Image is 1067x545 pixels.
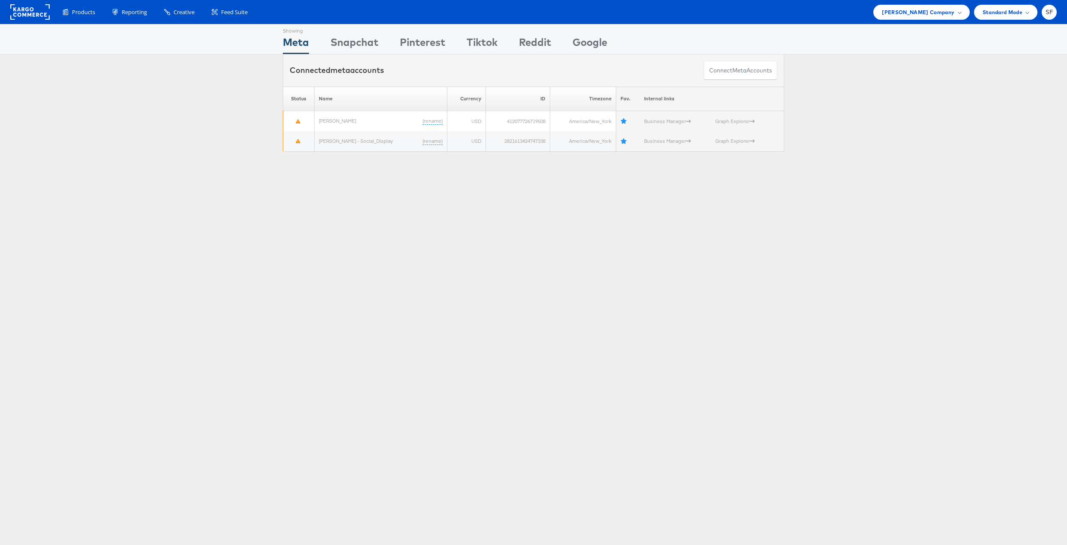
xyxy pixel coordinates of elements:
th: Currency [447,87,486,111]
td: USD [447,111,486,131]
a: Business Manager [644,118,691,124]
span: SF [1046,9,1053,15]
a: (rename) [423,138,443,145]
span: Products [72,8,95,16]
a: Graph Explorer [715,138,755,144]
button: ConnectmetaAccounts [704,61,777,80]
div: Snapchat [330,35,378,54]
th: Status [283,87,315,111]
span: Feed Suite [221,8,248,16]
a: Business Manager [644,138,691,144]
td: 2821613424747338 [486,131,550,151]
a: [PERSON_NAME] - Social_Display [319,138,393,144]
span: Reporting [122,8,147,16]
td: USD [447,131,486,151]
a: [PERSON_NAME] [319,117,356,124]
span: meta [330,65,350,75]
div: Meta [283,35,309,54]
span: [PERSON_NAME] Company [882,8,954,17]
div: Connected accounts [290,65,384,76]
td: 412077726719508 [486,111,550,131]
span: Creative [174,8,195,16]
div: Tiktok [467,35,498,54]
div: Pinterest [400,35,445,54]
th: Name [315,87,447,111]
th: Timezone [550,87,616,111]
span: meta [732,66,746,75]
th: ID [486,87,550,111]
div: Showing [283,24,309,35]
td: America/New_York [550,111,616,131]
div: Google [572,35,607,54]
div: Reddit [519,35,551,54]
a: (rename) [423,117,443,125]
td: America/New_York [550,131,616,151]
a: Graph Explorer [715,118,755,124]
span: Standard Mode [983,8,1022,17]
